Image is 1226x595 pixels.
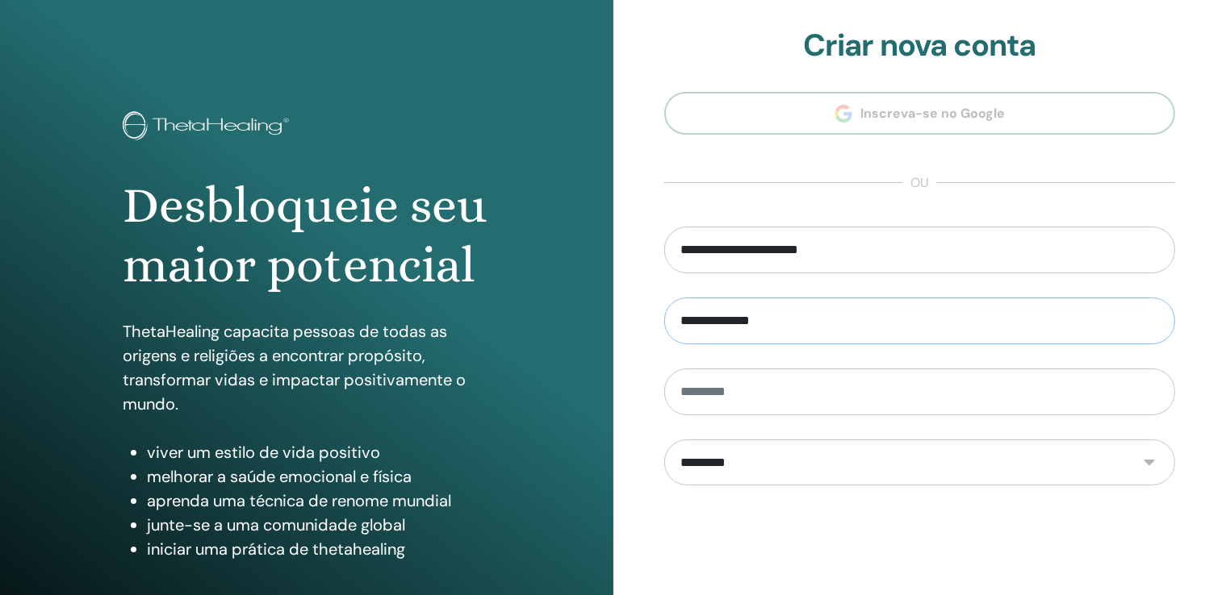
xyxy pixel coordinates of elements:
font: melhorar a saúde emocional e física [147,466,412,487]
font: Desbloqueie seu maior potencial [123,177,487,293]
font: iniciar uma prática de thetahealing [147,539,405,560]
font: Criar nova conta [803,25,1036,65]
font: aprenda uma técnica de renome mundial [147,490,451,511]
font: junte-se a uma comunidade global [147,514,405,535]
iframe: reCAPTCHA [797,510,1042,572]
font: viver um estilo de vida positivo [147,442,380,463]
font: ou [910,174,928,191]
font: ThetaHealing capacita pessoas de todas as origens e religiões a encontrar propósito, transformar ... [123,321,466,414]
